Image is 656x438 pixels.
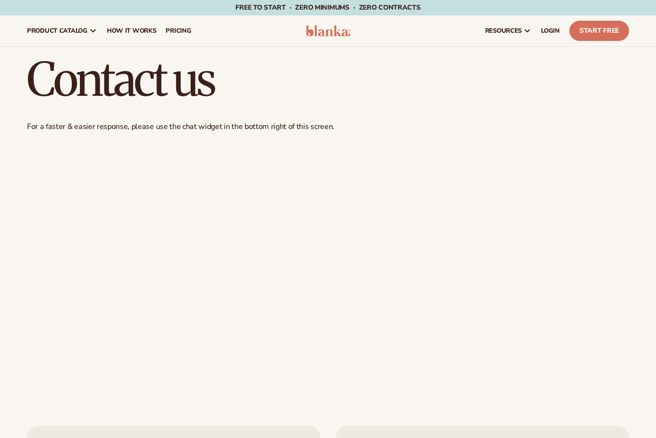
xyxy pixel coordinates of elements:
span: How It Works [107,27,156,35]
span: pricing [166,27,191,35]
a: Start Free [569,21,629,41]
span: LOGIN [541,27,560,35]
span: Free to start · ZERO minimums · ZERO contracts [235,3,420,12]
a: LOGIN [536,15,565,46]
a: resources [480,15,536,46]
h1: Contact us [27,56,629,103]
iframe: Contact Us Form [27,140,629,399]
p: For a faster & easier response, please use the chat widget in the bottom right of this screen. [27,122,629,132]
img: logo [306,25,351,37]
a: pricing [161,15,196,46]
a: How It Works [102,15,161,46]
span: product catalog [27,27,88,35]
span: resources [485,27,522,35]
a: product catalog [22,15,102,46]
